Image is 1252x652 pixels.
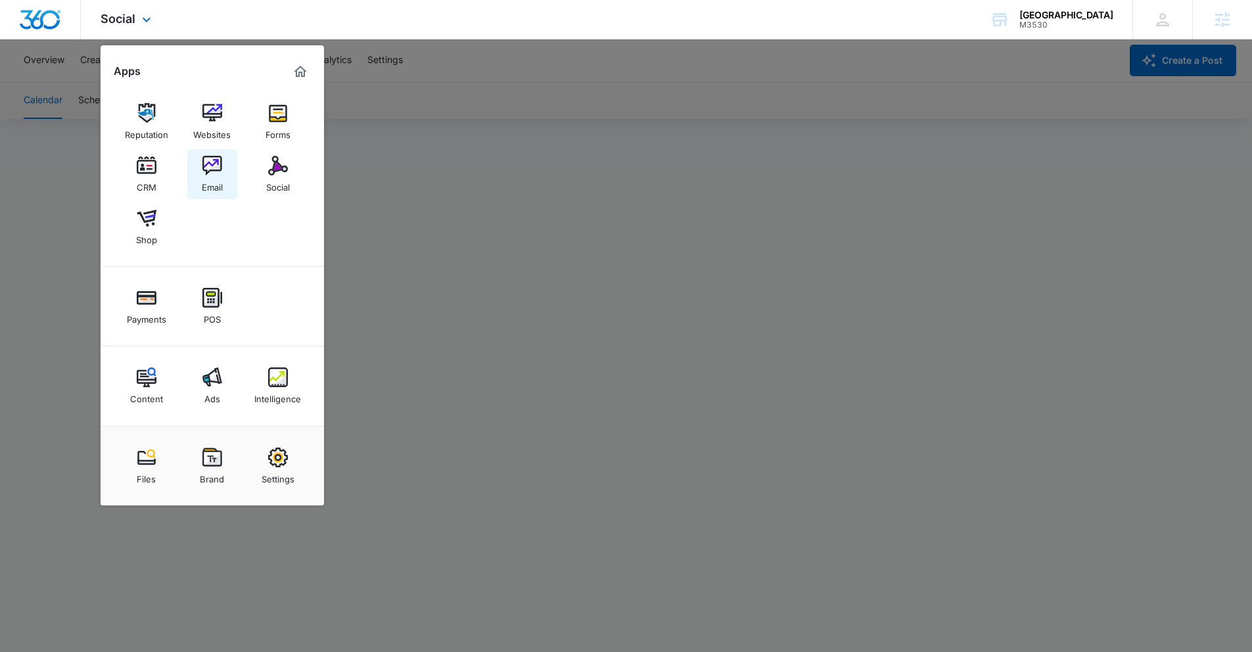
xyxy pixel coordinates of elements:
[262,467,294,484] div: Settings
[122,97,172,147] a: Reputation
[122,202,172,252] a: Shop
[136,228,157,245] div: Shop
[266,123,290,140] div: Forms
[200,467,224,484] div: Brand
[187,97,237,147] a: Websites
[122,281,172,331] a: Payments
[202,175,223,193] div: Email
[290,61,311,82] a: Marketing 360® Dashboard
[122,149,172,199] a: CRM
[204,308,221,325] div: POS
[187,149,237,199] a: Email
[1019,20,1113,30] div: account id
[193,123,231,140] div: Websites
[187,361,237,411] a: Ads
[254,387,301,404] div: Intelligence
[253,441,303,491] a: Settings
[253,149,303,199] a: Social
[101,12,135,26] span: Social
[253,97,303,147] a: Forms
[127,308,166,325] div: Payments
[204,387,220,404] div: Ads
[114,65,141,78] h2: Apps
[187,441,237,491] a: Brand
[187,281,237,331] a: POS
[1019,10,1113,20] div: account name
[122,441,172,491] a: Files
[130,387,163,404] div: Content
[266,175,290,193] div: Social
[253,361,303,411] a: Intelligence
[125,123,168,140] div: Reputation
[137,175,156,193] div: CRM
[122,361,172,411] a: Content
[137,467,156,484] div: Files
